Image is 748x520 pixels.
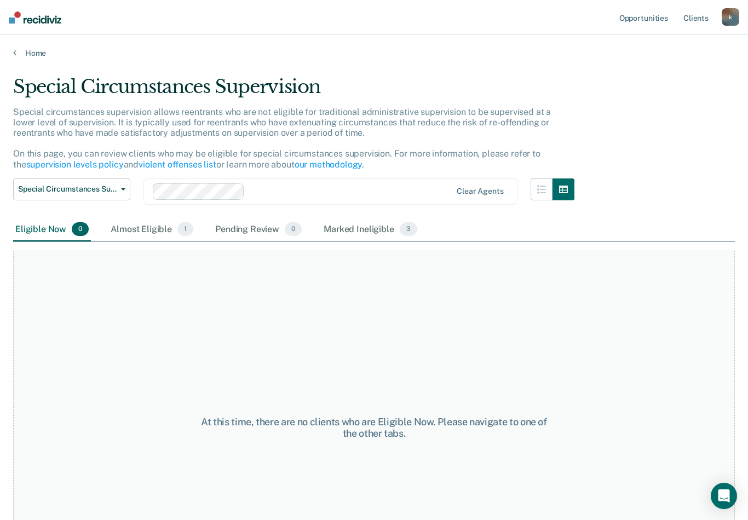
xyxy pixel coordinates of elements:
div: Open Intercom Messenger [711,483,737,509]
div: Eligible Now0 [13,218,91,242]
div: Almost Eligible1 [108,218,195,242]
span: Special Circumstances Supervision [18,184,117,194]
a: supervision levels policy [26,159,124,170]
span: 0 [72,222,89,236]
button: k [722,8,739,26]
div: Pending Review0 [213,218,304,242]
a: violent offenses list [139,159,216,170]
a: Home [13,48,735,58]
div: At this time, there are no clients who are Eligible Now. Please navigate to one of the other tabs. [194,416,554,440]
span: 0 [285,222,302,236]
div: Special Circumstances Supervision [13,76,574,107]
span: 3 [400,222,417,236]
img: Recidiviz [9,11,61,24]
p: Special circumstances supervision allows reentrants who are not eligible for traditional administ... [13,107,551,170]
a: our methodology [295,159,363,170]
div: Marked Ineligible3 [321,218,419,242]
span: 1 [177,222,193,236]
button: Special Circumstances Supervision [13,178,130,200]
div: Clear agents [457,187,503,196]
